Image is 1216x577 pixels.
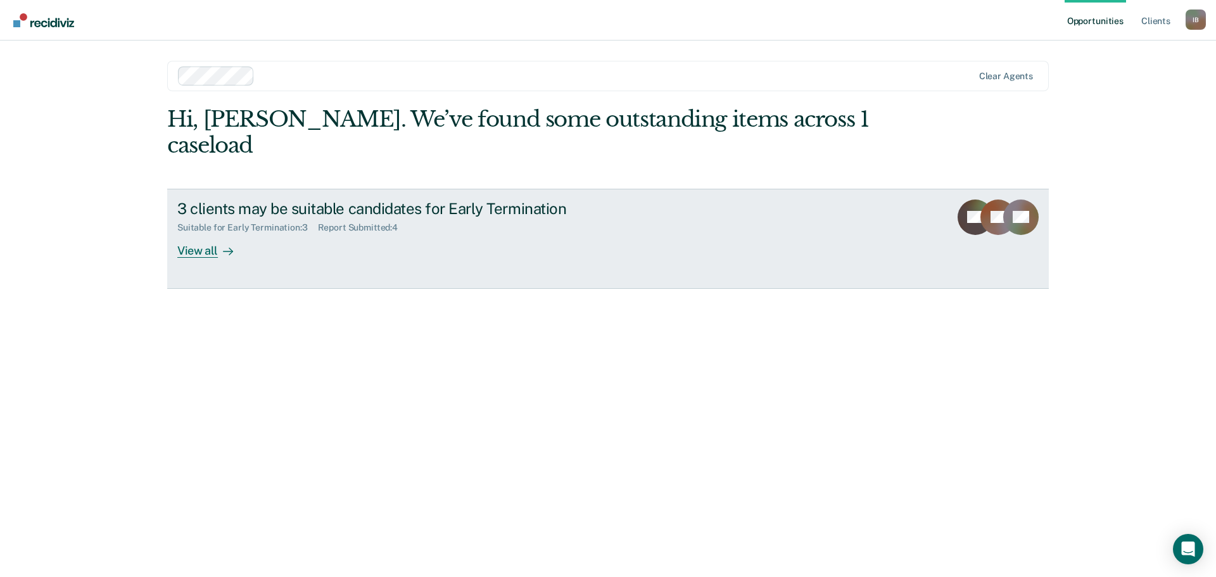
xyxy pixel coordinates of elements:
div: I B [1186,10,1206,30]
button: Profile dropdown button [1186,10,1206,30]
a: 3 clients may be suitable candidates for Early TerminationSuitable for Early Termination:3Report ... [167,189,1049,289]
div: View all [177,233,248,258]
div: Hi, [PERSON_NAME]. We’ve found some outstanding items across 1 caseload [167,106,873,158]
div: Open Intercom Messenger [1173,534,1203,564]
img: Recidiviz [13,13,74,27]
div: Clear agents [979,71,1033,82]
div: Suitable for Early Termination : 3 [177,222,318,233]
div: Report Submitted : 4 [318,222,408,233]
div: 3 clients may be suitable candidates for Early Termination [177,200,622,218]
